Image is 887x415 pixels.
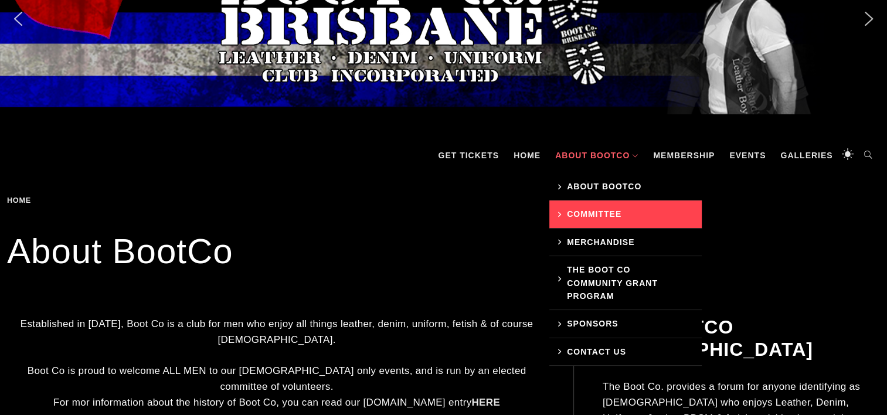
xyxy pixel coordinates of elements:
h2: The BootCo [GEOGRAPHIC_DATA] [603,316,878,361]
a: Sponsors [549,310,702,338]
a: The Boot Co Community Grant Program [549,256,702,310]
a: Merchandise [549,229,702,256]
div: Breadcrumbs [7,196,118,205]
p: Established in [DATE], Boot Co is a club for men who enjoy all things leather, denim, uniform, fe... [9,316,545,348]
p: Boot Co is proud to welcome ALL MEN to our [DEMOGRAPHIC_DATA] only events, and is run by an elect... [9,363,545,411]
a: Committee [549,200,702,228]
a: HERE [471,397,500,408]
a: GET TICKETS [432,138,505,173]
h1: About BootCo [7,228,880,275]
a: Home [508,138,546,173]
a: Home [7,196,35,205]
a: About BootCo [549,138,644,173]
a: Galleries [774,138,838,173]
img: previous arrow [9,9,28,28]
a: Contact Us [549,338,702,366]
a: About BootCo [549,173,702,200]
a: Events [723,138,772,173]
img: next arrow [859,9,878,28]
a: Membership [647,138,721,173]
